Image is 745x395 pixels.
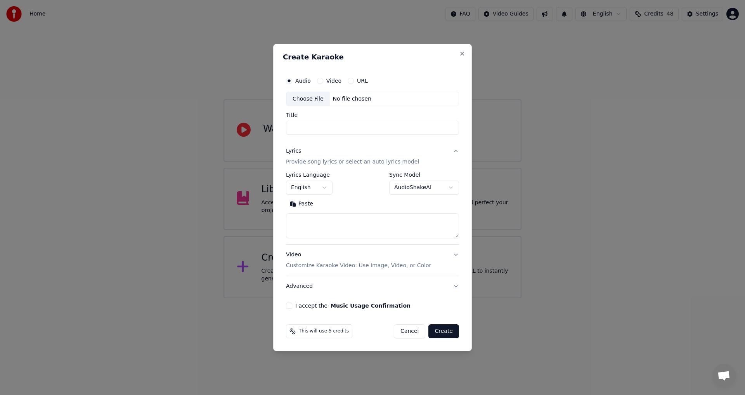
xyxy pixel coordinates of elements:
p: Provide song lyrics or select an auto lyrics model [286,158,419,166]
button: Create [428,324,459,338]
button: Advanced [286,276,459,296]
label: URL [357,78,368,84]
div: Lyrics [286,148,301,155]
label: Video [326,78,341,84]
button: Paste [286,198,317,211]
div: No file chosen [330,95,374,103]
p: Customize Karaoke Video: Use Image, Video, or Color [286,262,431,270]
h2: Create Karaoke [283,54,462,61]
label: Lyrics Language [286,172,333,178]
div: Choose File [286,92,330,106]
button: LyricsProvide song lyrics or select an auto lyrics model [286,141,459,172]
label: Title [286,113,459,118]
button: VideoCustomize Karaoke Video: Use Image, Video, or Color [286,245,459,276]
label: I accept the [295,303,411,308]
label: Sync Model [389,172,459,178]
div: Video [286,251,431,270]
div: LyricsProvide song lyrics or select an auto lyrics model [286,172,459,245]
label: Audio [295,78,311,84]
button: I accept the [331,303,411,308]
span: This will use 5 credits [299,328,349,334]
button: Cancel [394,324,425,338]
